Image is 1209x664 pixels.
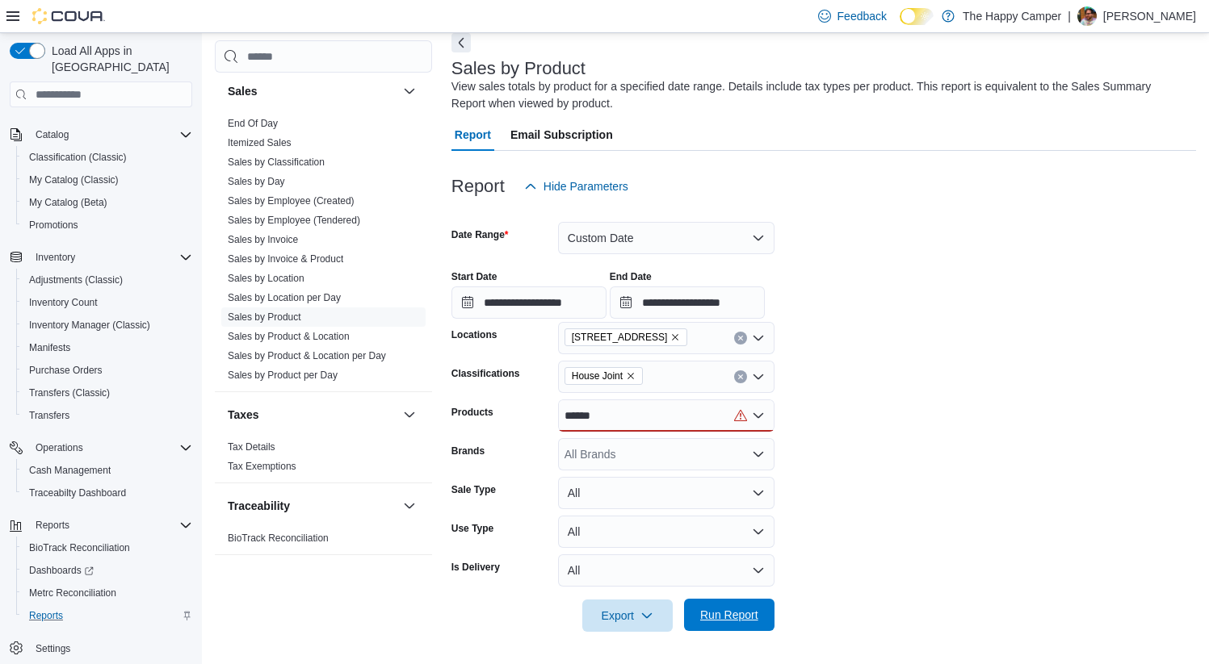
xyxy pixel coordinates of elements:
a: Sales by Classification [228,157,325,168]
span: Metrc Reconciliation [23,583,192,603]
label: Sale Type [451,483,496,496]
img: Cova [32,8,105,24]
button: Open list of options [752,332,765,345]
button: Cash Management [16,459,199,482]
span: Traceabilty Dashboard [23,483,192,503]
a: End Of Day [228,118,278,129]
span: Settings [29,638,192,658]
span: Sales by Product & Location [228,330,350,343]
span: Inventory Manager (Classic) [23,315,192,335]
button: Sales [400,81,419,101]
span: My Catalog (Beta) [23,193,192,212]
a: Reports [23,606,69,625]
label: Classifications [451,367,520,380]
a: My Catalog (Beta) [23,193,114,212]
span: My Catalog (Classic) [29,173,119,186]
a: Sales by Employee (Tendered) [228,215,360,226]
span: House Joint [565,367,643,385]
span: Sales by Location [228,272,304,285]
p: | [1068,6,1071,26]
button: Traceability [228,498,397,514]
button: Export [582,599,673,632]
span: Inventory [36,251,75,264]
label: Date Range [451,228,509,241]
span: Reports [36,519,69,532]
div: Ryan Radosti [1077,6,1097,26]
h3: Report [451,177,505,196]
a: Sales by Employee (Created) [228,195,355,207]
span: Manifests [23,338,192,357]
button: Metrc Reconciliation [16,582,199,604]
a: Sales by Product & Location [228,331,350,342]
span: Inventory Count [29,296,98,309]
a: Settings [29,639,77,658]
button: BioTrack Reconciliation [16,537,199,559]
div: Taxes [215,437,432,482]
p: [PERSON_NAME] [1103,6,1196,26]
button: Inventory Count [16,291,199,314]
span: Operations [29,438,192,457]
span: Settings [36,642,70,655]
span: Dashboards [23,561,192,580]
span: Hide Parameters [544,178,628,194]
h3: Traceability [228,498,290,514]
button: All [558,554,775,587]
span: 2918 North Davidson St [565,328,688,346]
span: Sales by Product per Day [228,369,338,382]
a: Cash Management [23,461,117,480]
span: Operations [36,441,83,454]
button: Inventory Manager (Classic) [16,314,199,336]
span: Inventory Manager (Classic) [29,319,150,332]
a: Transfers [23,406,76,425]
span: Adjustments (Classic) [23,270,192,290]
span: Transfers [23,406,192,425]
span: Reports [29,516,192,535]
button: Open list of options [752,370,765,383]
span: Feedback [837,8,887,24]
span: Sales by Invoice & Product [228,253,343,265]
span: House Joint [572,368,623,384]
span: End Of Day [228,117,278,130]
span: Load All Apps in [GEOGRAPHIC_DATA] [45,43,192,75]
span: Traceabilty Dashboard [29,487,126,499]
span: BioTrack Reconciliation [228,532,329,545]
button: My Catalog (Beta) [16,191,199,214]
button: All [558,516,775,548]
span: Transfers [29,409,69,422]
span: Sales by Invoice [228,233,298,246]
a: BioTrack Reconciliation [228,532,329,544]
a: Itemized Sales [228,137,292,148]
span: Sales by Location per Day [228,291,341,304]
input: Press the down key to open a popover containing a calendar. [451,286,607,319]
span: Inventory Count [23,293,192,312]
span: Dark Mode [900,25,900,26]
button: Inventory [3,246,199,269]
button: Run Report [684,599,775,631]
a: Tax Exemptions [228,461,296,472]
button: Clear input [734,332,747,345]
a: Sales by Location [228,273,304,284]
button: Adjustments (Classic) [16,269,199,291]
span: Metrc Reconciliation [29,587,116,599]
button: Traceability [400,496,419,516]
a: Traceabilty Dashboard [23,483,132,503]
a: My Catalog (Classic) [23,170,125,190]
button: Remove 2918 North Davidson St from selection in this group [670,332,680,342]
span: Tax Exemptions [228,460,296,473]
a: Sales by Product per Day [228,370,338,381]
button: Taxes [228,407,397,423]
input: Press the down key to open a popover containing a calendar. [610,286,765,319]
span: Dashboards [29,564,94,577]
a: Adjustments (Classic) [23,270,129,290]
button: Catalog [3,123,199,146]
label: End Date [610,270,652,283]
button: Traceabilty Dashboard [16,482,199,504]
p: The Happy Camper [963,6,1061,26]
button: Clear input [734,370,747,383]
button: Open list of options [752,448,765,461]
a: Dashboards [16,559,199,582]
label: Locations [451,328,497,341]
a: Transfers (Classic) [23,383,116,403]
span: Inventory [29,248,192,267]
button: Transfers (Classic) [16,382,199,404]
